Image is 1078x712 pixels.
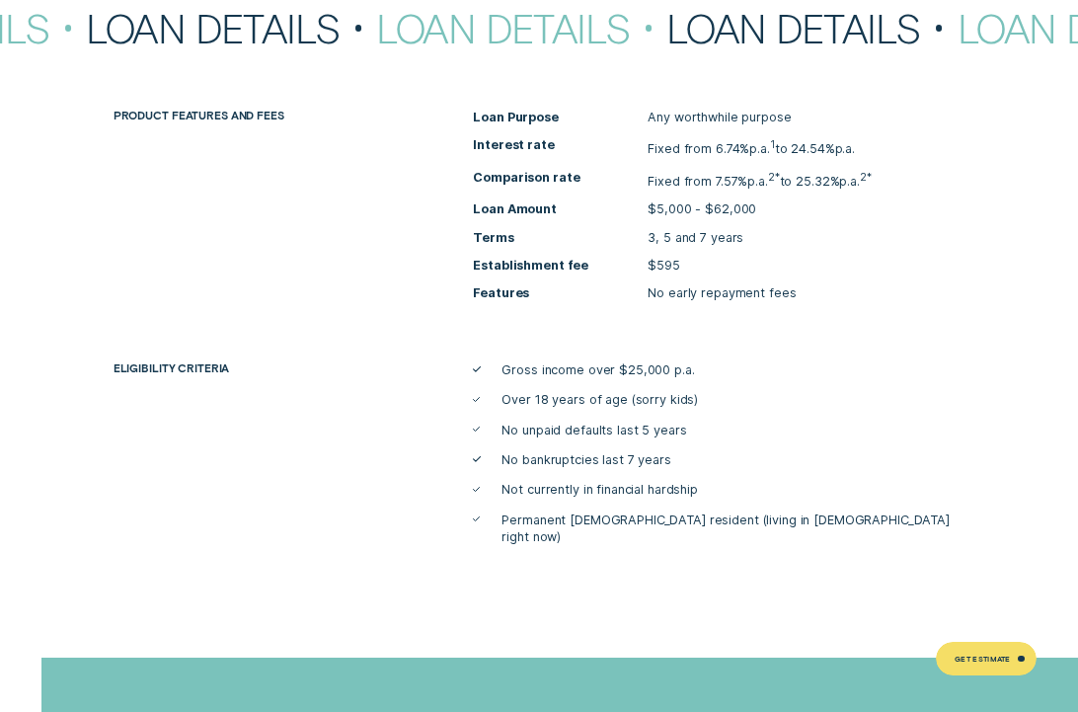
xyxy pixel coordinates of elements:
[648,169,871,190] p: Fixed from 7.57% to 25.32%
[86,8,376,47] div: Loan Details
[835,141,856,156] span: Per Annum
[936,642,1037,675] a: Get Estimate
[839,174,860,189] span: p.a.
[501,361,694,378] span: Gross income over $25,000 p.a.
[749,141,770,156] span: p.a.
[648,284,796,301] p: No early repayment fees
[835,141,856,156] span: p.a.
[501,391,698,408] span: Over 18 years of age (sorry kids)
[747,174,768,189] span: Per Annum
[648,136,855,157] p: Fixed from 6.74% to 24.54%
[747,174,768,189] span: p.a.
[648,257,680,274] p: $595
[648,229,743,246] p: 3, 5 and 7 years
[501,451,670,468] span: No bankruptcies last 7 years
[473,284,648,301] span: Features
[839,174,860,189] span: Per Annum
[770,138,775,151] sup: 1
[666,8,957,47] div: Loan Details
[648,200,756,217] p: $5,000 - $62,000
[376,8,666,47] div: Loan Details
[473,136,648,153] span: Interest rate
[473,169,648,186] span: Comparison rate
[648,109,791,125] p: Any worthwhile purpose
[749,141,770,156] span: Per Annum
[473,257,648,274] span: Establishment fee
[501,481,698,498] span: Not currently in financial hardship
[473,200,648,217] span: Loan Amount
[473,229,648,246] span: Terms
[501,512,964,545] span: Permanent [DEMOGRAPHIC_DATA] resident (living in [DEMOGRAPHIC_DATA] right now)
[107,361,395,374] div: Eligibility criteria
[473,109,648,125] span: Loan Purpose
[501,422,686,438] span: No unpaid defaults last 5 years
[107,109,395,121] div: Product features and fees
